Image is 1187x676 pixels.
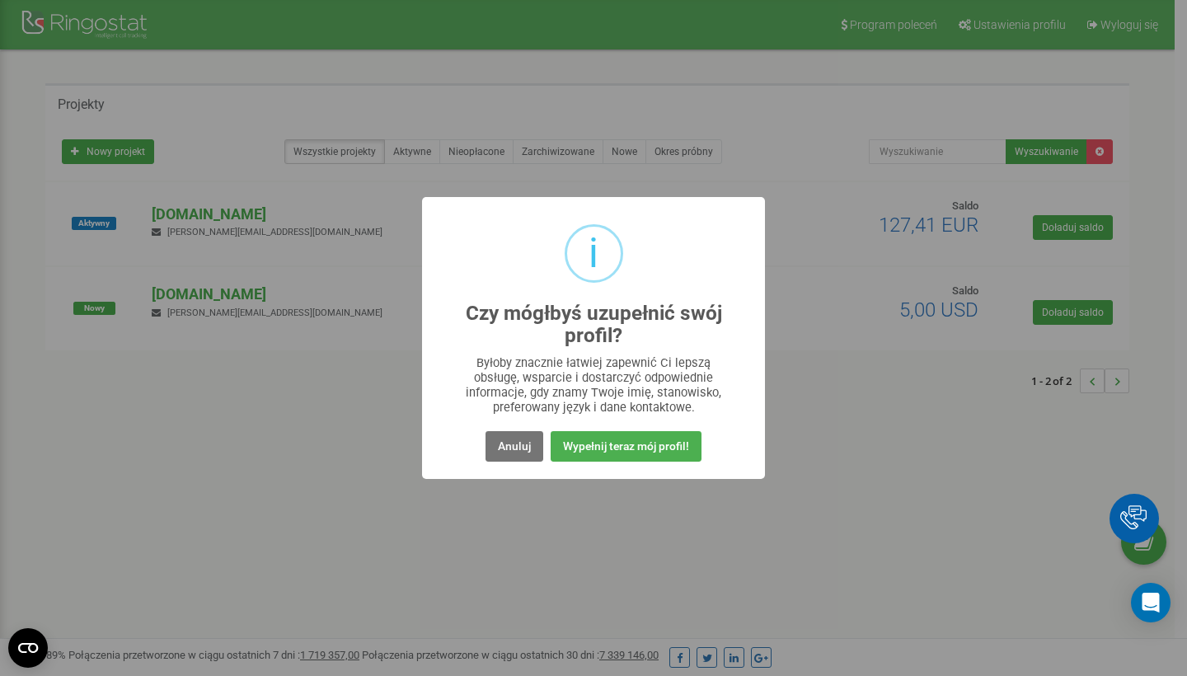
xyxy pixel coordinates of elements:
h2: Czy mógłbyś uzupełnić swój profil? [455,303,733,347]
div: i [589,227,598,280]
div: Byłoby znacznie łatwiej zapewnić Ci lepszą obsługę, wsparcie i dostarczyć odpowiednie informacje,... [455,355,733,415]
button: Wypełnij teraz mój profil! [551,431,701,462]
button: Open CMP widget [8,628,48,668]
div: Open Intercom Messenger [1131,583,1171,622]
button: Anuluj [486,431,543,462]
